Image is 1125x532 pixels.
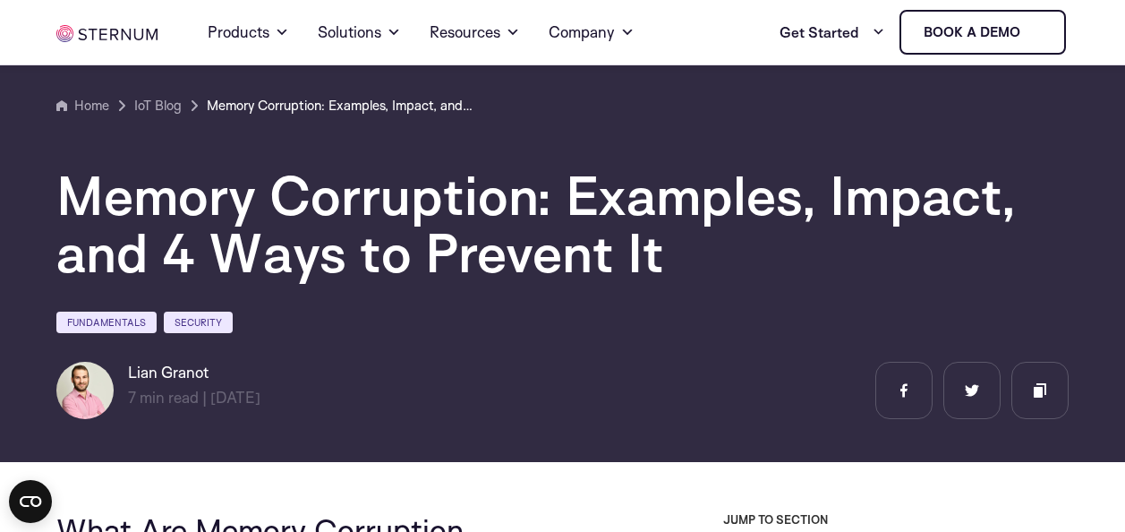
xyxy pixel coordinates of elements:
a: IoT Blog [134,95,182,116]
h3: JUMP TO SECTION [723,512,1069,527]
span: [DATE] [210,388,260,407]
span: min read | [128,388,207,407]
button: Open CMP widget [9,480,52,523]
h6: Lian Granot [128,362,260,383]
a: Memory Corruption: Examples, Impact, and 4 Ways to Prevent It [207,95,475,116]
span: 7 [128,388,136,407]
img: sternum iot [1027,25,1042,39]
h1: Memory Corruption: Examples, Impact, and 4 Ways to Prevent It [56,167,1069,281]
img: sternum iot [56,25,158,42]
img: Lian Granot [56,362,114,419]
a: Fundamentals [56,312,157,333]
a: Book a demo [899,10,1066,55]
a: Home [56,95,109,116]
a: Security [164,312,233,333]
a: Get Started [780,14,885,50]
